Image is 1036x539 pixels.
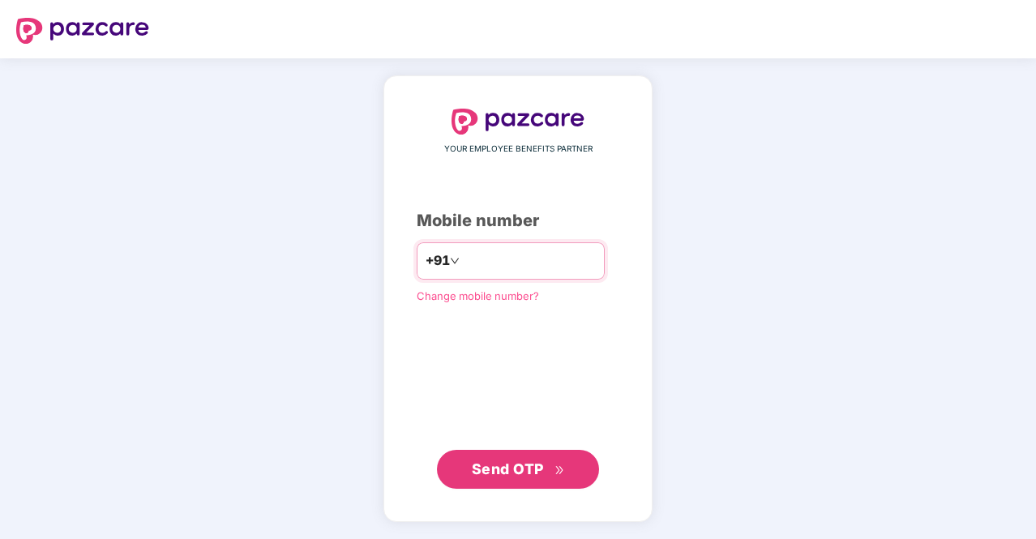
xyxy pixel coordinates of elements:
span: YOUR EMPLOYEE BENEFITS PARTNER [444,143,593,156]
button: Send OTPdouble-right [437,450,599,489]
span: double-right [554,465,565,476]
img: logo [452,109,584,135]
span: Send OTP [472,460,544,477]
span: +91 [426,250,450,271]
span: down [450,256,460,266]
a: Change mobile number? [417,289,539,302]
img: logo [16,18,149,44]
div: Mobile number [417,208,619,233]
